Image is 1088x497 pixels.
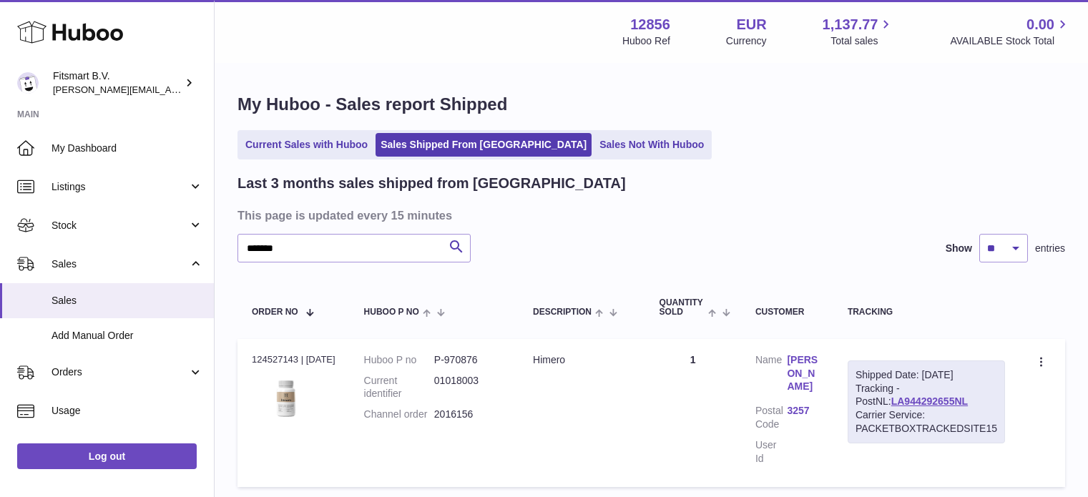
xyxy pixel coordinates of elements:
h1: My Huboo - Sales report Shipped [237,93,1065,116]
span: 0.00 [1026,15,1054,34]
span: Add Manual Order [52,329,203,343]
div: Carrier Service: PACKETBOXTRACKEDSITE15 [856,408,997,436]
span: My Dashboard [52,142,203,155]
div: Fitsmart B.V. [53,69,182,97]
td: 1 [645,339,741,487]
div: Huboo Ref [622,34,670,48]
a: Sales Shipped From [GEOGRAPHIC_DATA] [376,133,592,157]
span: Order No [252,307,298,317]
a: LA944292655NL [891,395,968,407]
span: Quantity Sold [660,298,705,317]
h3: This page is updated every 15 minutes [237,207,1062,223]
a: [PERSON_NAME] [787,353,818,394]
span: Usage [52,404,203,418]
div: Shipped Date: [DATE] [856,368,997,382]
span: Huboo P no [364,307,419,317]
dd: P-970876 [434,353,504,367]
dt: Postal Code [755,404,787,431]
strong: EUR [736,15,766,34]
span: Total sales [830,34,894,48]
a: 3257 [787,404,818,418]
a: 0.00 AVAILABLE Stock Total [950,15,1071,48]
div: Tracking - PostNL: [848,360,1005,443]
dt: User Id [755,438,787,466]
label: Show [946,242,972,255]
span: 1,137.77 [823,15,878,34]
div: Himero [533,353,631,367]
span: Listings [52,180,188,194]
div: Tracking [848,307,1005,317]
dt: Name [755,353,787,398]
dt: Channel order [364,408,434,421]
span: Stock [52,219,188,232]
a: Current Sales with Huboo [240,133,373,157]
a: Log out [17,443,197,469]
a: 1,137.77 Total sales [823,15,895,48]
span: Sales [52,257,188,271]
dt: Huboo P no [364,353,434,367]
h2: Last 3 months sales shipped from [GEOGRAPHIC_DATA] [237,174,626,193]
img: jonathan@leaderoo.com [17,72,39,94]
dd: 2016156 [434,408,504,421]
div: 124527143 | [DATE] [252,353,335,366]
img: 128561711358723.png [252,370,323,423]
strong: 12856 [630,15,670,34]
dd: 01018003 [434,374,504,401]
div: Currency [726,34,767,48]
span: Description [533,307,592,317]
span: AVAILABLE Stock Total [950,34,1071,48]
span: Sales [52,294,203,307]
dt: Current identifier [364,374,434,401]
a: Sales Not With Huboo [594,133,709,157]
span: entries [1035,242,1065,255]
div: Customer [755,307,819,317]
span: [PERSON_NAME][EMAIL_ADDRESS][DOMAIN_NAME] [53,84,287,95]
span: Orders [52,365,188,379]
